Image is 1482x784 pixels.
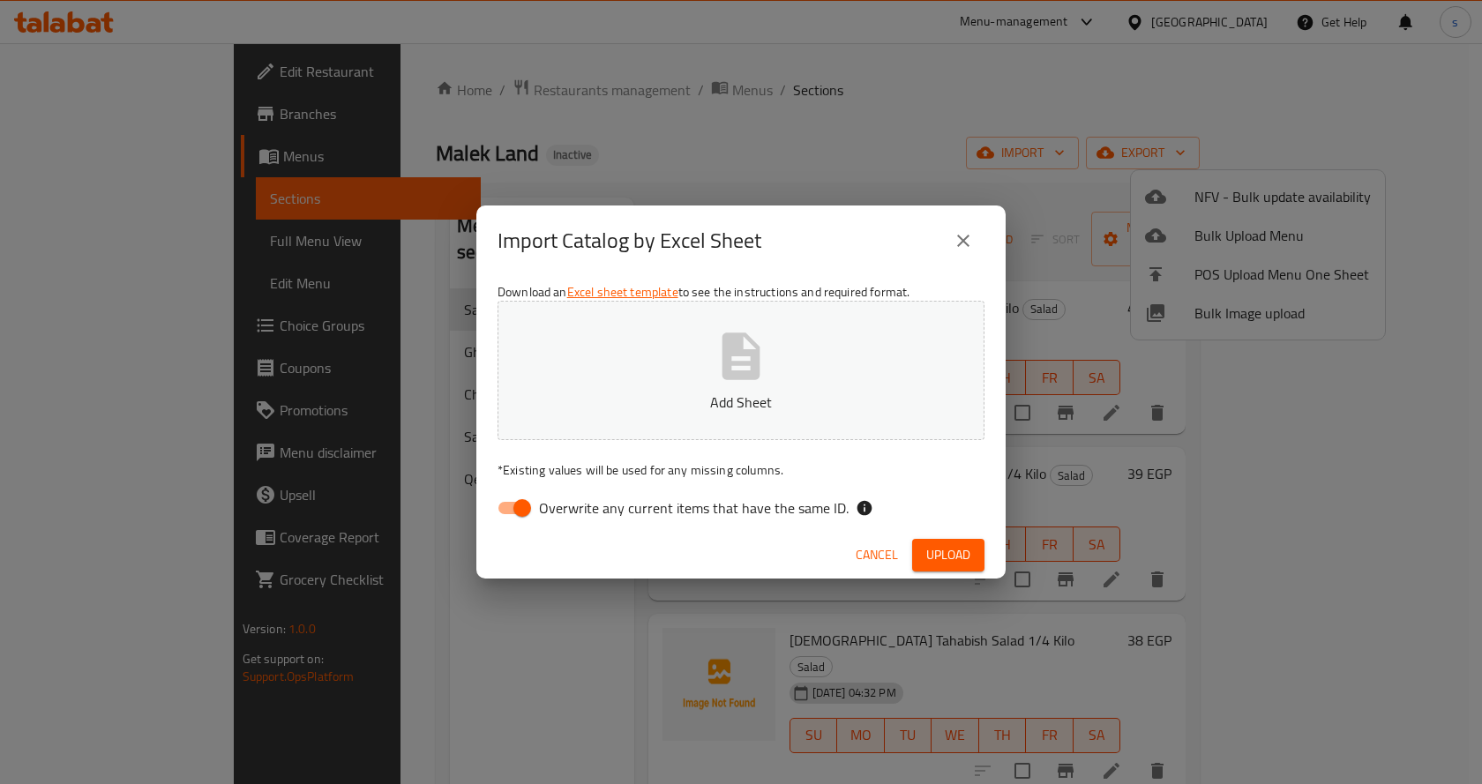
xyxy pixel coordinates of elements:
p: Existing values will be used for any missing columns. [498,461,984,479]
button: Cancel [849,539,905,571]
h2: Import Catalog by Excel Sheet [498,227,761,255]
button: close [942,220,984,262]
span: Upload [926,544,970,566]
a: Excel sheet template [567,280,678,303]
button: Upload [912,539,984,571]
div: Download an to see the instructions and required format. [476,276,1006,532]
svg: If the overwrite option isn't selected, then the items that match an existing ID will be ignored ... [856,499,873,517]
span: Overwrite any current items that have the same ID. [539,497,849,519]
button: Add Sheet [498,301,984,440]
p: Add Sheet [525,392,957,413]
span: Cancel [856,544,898,566]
